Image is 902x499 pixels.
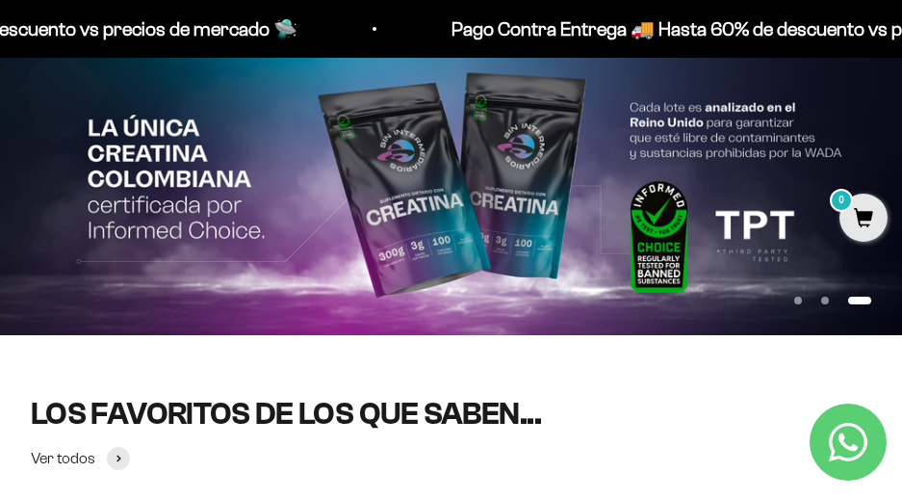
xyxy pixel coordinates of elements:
[31,397,541,431] split-lines: LOS FAVORITOS DE LOS QUE SABEN...
[839,209,888,230] a: 0
[830,189,853,212] mark: 0
[31,446,95,471] span: Ver todos
[31,446,130,471] a: Ver todos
